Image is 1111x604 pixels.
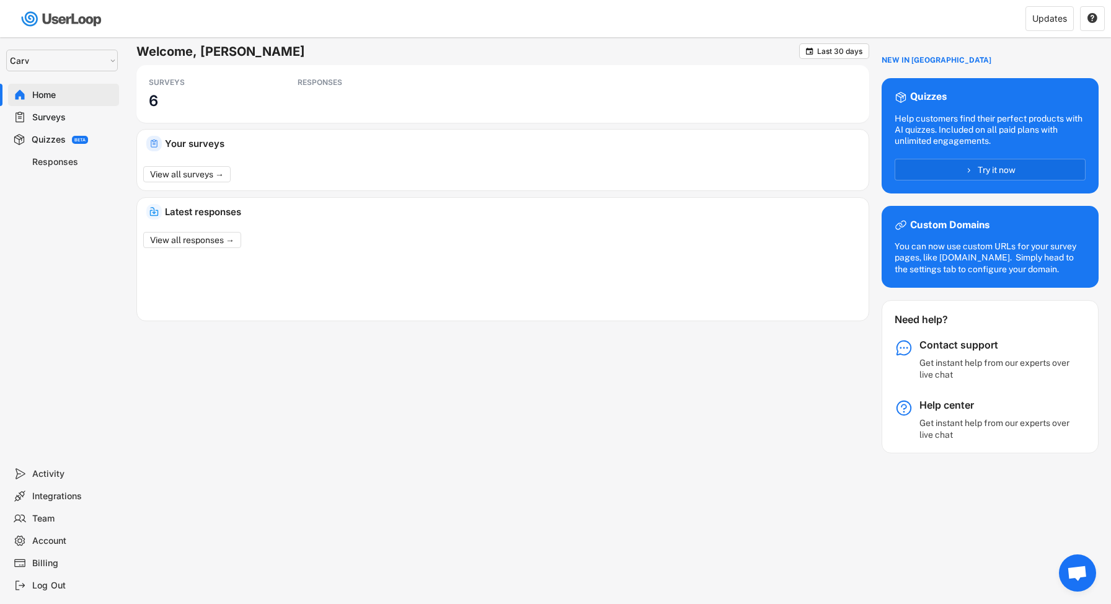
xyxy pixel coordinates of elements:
div: SURVEYS [149,78,260,87]
div: Quizzes [32,134,66,146]
div: Home [32,89,114,101]
div: Open chat [1059,554,1096,592]
div: Your surveys [165,139,859,148]
div: Quizzes [910,91,947,104]
button: View all surveys → [143,166,231,182]
div: Team [32,513,114,525]
img: IncomingMajor.svg [149,207,159,216]
div: Custom Domains [910,219,989,232]
div: Get instant help from our experts over live chat [919,357,1074,380]
div: You can now use custom URLs for your survey pages, like [DOMAIN_NAME]. Simply head to the setting... [895,241,1086,275]
div: Surveys [32,112,114,123]
div: Get instant help from our experts over live chat [919,417,1074,440]
button:  [1087,13,1098,24]
div: NEW IN [GEOGRAPHIC_DATA] [882,56,991,66]
div: Responses [32,156,114,168]
div: RESPONSES [298,78,409,87]
button: View all responses → [143,232,241,248]
div: Billing [32,557,114,569]
div: Last 30 days [817,48,862,55]
img: userloop-logo-01.svg [19,6,106,32]
h3: 6 [149,91,158,110]
div: Need help? [895,313,981,326]
span: Try it now [978,166,1016,174]
h6: Welcome, [PERSON_NAME] [136,43,799,60]
div: Log Out [32,580,114,592]
div: Activity [32,468,114,480]
div: Account [32,535,114,547]
text:  [806,47,813,56]
div: Updates [1032,14,1067,23]
button:  [805,47,814,56]
div: Integrations [32,491,114,502]
div: Help customers find their perfect products with AI quizzes. Included on all paid plans with unlim... [895,113,1086,147]
div: Latest responses [165,207,859,216]
div: Help center [919,399,1074,412]
text:  [1087,12,1097,24]
div: Contact support [919,339,1074,352]
button: Try it now [895,159,1086,180]
div: BETA [74,138,86,142]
